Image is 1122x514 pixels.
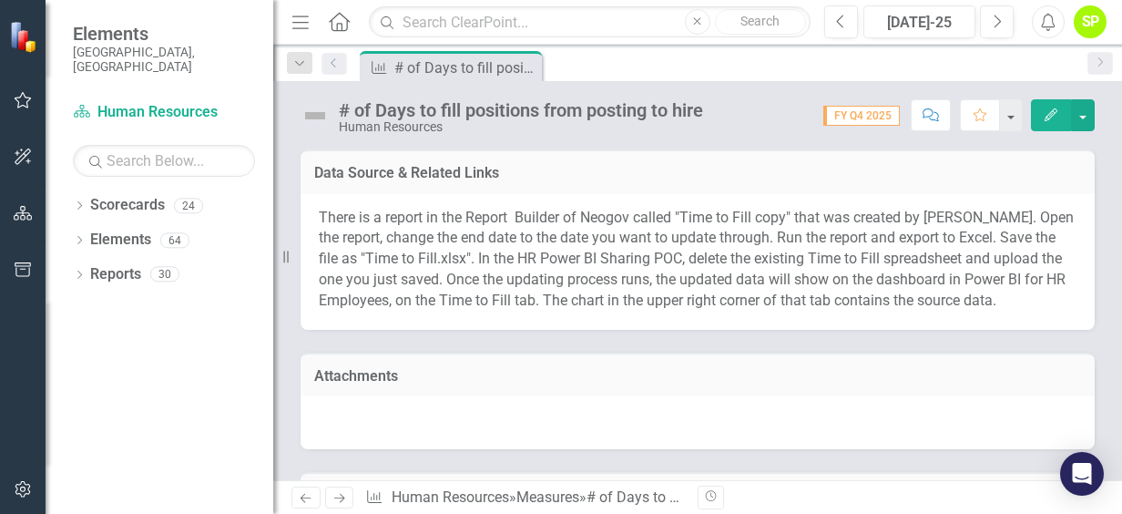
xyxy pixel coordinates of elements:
button: Search [715,9,806,35]
div: 24 [174,198,203,213]
button: [DATE]-25 [863,5,975,38]
input: Search ClearPoint... [369,6,811,38]
small: [GEOGRAPHIC_DATA], [GEOGRAPHIC_DATA] [73,45,255,75]
a: Measures [516,488,579,506]
a: Reports [90,264,141,285]
div: # of Days to fill positions from posting to hire [394,57,537,79]
span: Search [740,14,780,28]
a: Elements [90,230,151,251]
div: » » [365,488,684,509]
a: Scorecards [90,195,165,216]
img: ClearPoint Strategy [9,21,41,53]
p: There is a report in the Report Builder of Neogov called "Time to Fill copy" that was created by ... [319,208,1076,312]
span: Elements [73,23,255,45]
div: [DATE]-25 [870,12,969,34]
div: Human Resources [339,120,703,134]
div: # of Days to fill positions from posting to hire [339,100,703,120]
h3: Data Source & Related Links [314,165,1081,181]
div: # of Days to fill positions from posting to hire [586,488,878,506]
div: 30 [150,267,179,283]
button: SP [1074,5,1107,38]
div: Open Intercom Messenger [1060,452,1104,496]
span: FY Q4 2025 [823,106,900,126]
a: Human Resources [392,488,509,506]
div: 64 [160,232,189,248]
input: Search Below... [73,145,255,177]
h3: Attachments [314,368,1081,385]
a: Human Resources [73,102,255,123]
img: Not Defined [301,101,330,130]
